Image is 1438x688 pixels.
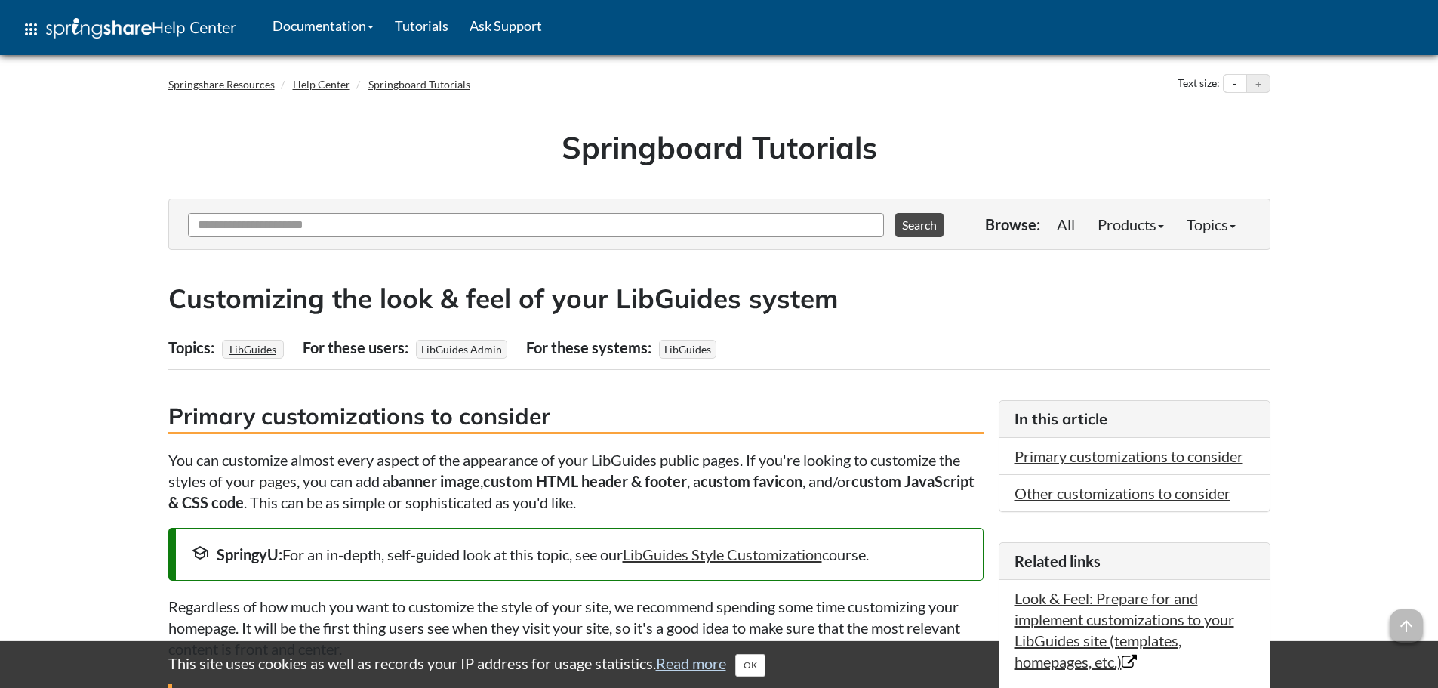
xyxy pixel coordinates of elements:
[1015,409,1255,430] h3: In this article
[168,333,218,362] div: Topics:
[985,214,1040,235] p: Browse:
[526,333,655,362] div: For these systems:
[46,18,152,39] img: Springshare
[1175,209,1247,239] a: Topics
[168,280,1270,317] h2: Customizing the look & feel of your LibGuides system
[293,78,350,91] a: Help Center
[368,78,470,91] a: Springboard Tutorials
[390,472,480,490] strong: banner image
[168,596,984,659] p: Regardless of how much you want to customize the style of your site, we recommend spending some t...
[459,7,553,45] a: Ask Support
[11,7,247,52] a: apps Help Center
[180,126,1259,168] h1: Springboard Tutorials
[1015,484,1230,502] a: Other customizations to consider
[1045,209,1086,239] a: All
[416,340,507,359] span: LibGuides Admin
[659,340,716,359] span: LibGuides
[1247,75,1270,93] button: Increase text size
[895,213,944,237] button: Search
[483,472,687,490] strong: custom HTML header & footer
[1175,74,1223,94] div: Text size:
[384,7,459,45] a: Tutorials
[191,544,968,565] div: For an in-depth, self-guided look at this topic, see our course.
[303,333,412,362] div: For these users:
[217,545,282,563] strong: SpringyU:
[152,17,236,37] span: Help Center
[701,472,802,490] strong: custom favicon
[1015,589,1234,671] a: Look & Feel: Prepare for and implement customizations to your LibGuides site (templates, homepage...
[1224,75,1246,93] button: Decrease text size
[1015,447,1243,465] a: Primary customizations to consider
[623,545,822,563] a: LibGuides Style Customization
[168,400,984,434] h3: Primary customizations to consider
[168,78,275,91] a: Springshare Resources
[1390,611,1423,629] a: arrow_upward
[168,449,984,513] p: You can customize almost every aspect of the appearance of your LibGuides public pages. If you're...
[1390,609,1423,643] span: arrow_upward
[22,20,40,39] span: apps
[262,7,384,45] a: Documentation
[191,544,209,562] span: school
[1086,209,1175,239] a: Products
[227,338,279,360] a: LibGuides
[1015,552,1101,570] span: Related links
[153,653,1286,677] div: This site uses cookies as well as records your IP address for usage statistics.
